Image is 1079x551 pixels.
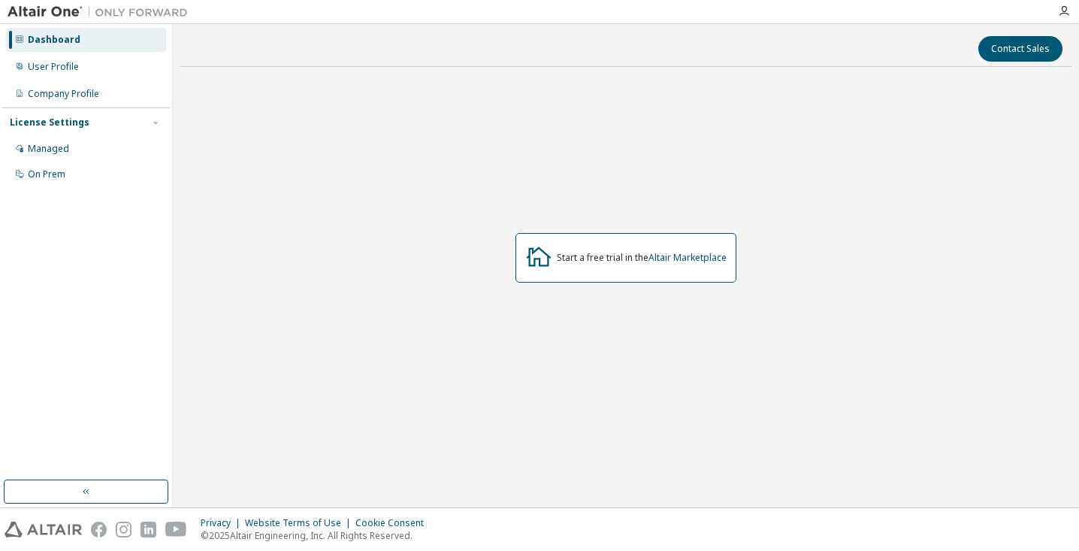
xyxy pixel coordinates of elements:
[28,88,99,100] div: Company Profile
[165,522,187,537] img: youtube.svg
[116,522,131,537] img: instagram.svg
[141,522,156,537] img: linkedin.svg
[557,252,727,264] div: Start a free trial in the
[28,34,80,46] div: Dashboard
[201,517,245,529] div: Privacy
[91,522,107,537] img: facebook.svg
[28,61,79,73] div: User Profile
[648,251,727,264] a: Altair Marketplace
[5,522,82,537] img: altair_logo.svg
[978,36,1062,62] button: Contact Sales
[8,5,195,20] img: Altair One
[201,529,433,542] p: © 2025 Altair Engineering, Inc. All Rights Reserved.
[10,117,89,129] div: License Settings
[28,168,65,180] div: On Prem
[355,517,433,529] div: Cookie Consent
[245,517,355,529] div: Website Terms of Use
[28,143,69,155] div: Managed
